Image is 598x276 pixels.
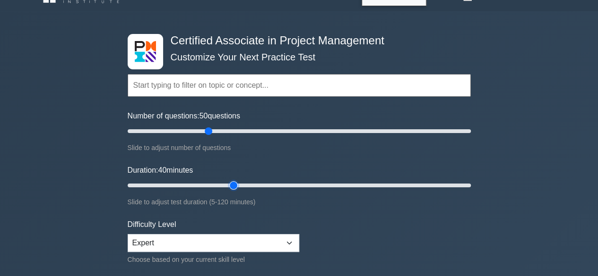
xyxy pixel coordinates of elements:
div: Choose based on your current skill level [128,254,299,265]
label: Number of questions: questions [128,110,240,122]
div: Slide to adjust test duration (5-120 minutes) [128,196,471,208]
span: 40 [158,166,166,174]
label: Duration: minutes [128,165,193,176]
label: Difficulty Level [128,219,176,230]
div: Slide to adjust number of questions [128,142,471,153]
h4: Certified Associate in Project Management [167,34,425,48]
span: 50 [199,112,208,120]
input: Start typing to filter on topic or concept... [128,74,471,97]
